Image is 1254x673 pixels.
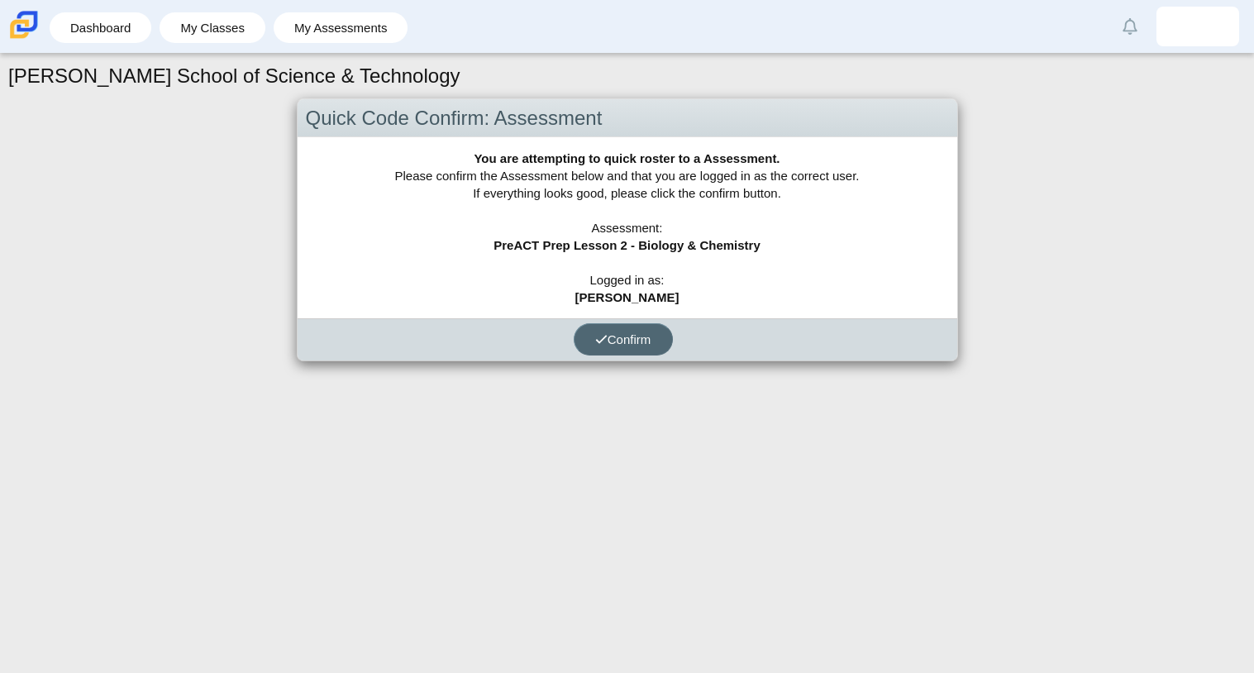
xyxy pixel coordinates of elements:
a: My Classes [168,12,257,43]
a: Dashboard [58,12,143,43]
b: PreACT Prep Lesson 2 - Biology & Chemistry [493,238,761,252]
a: Carmen School of Science & Technology [7,31,41,45]
span: Confirm [595,332,651,346]
img: briana.sotocorrea.yfSTue [1185,13,1211,40]
a: Alerts [1112,8,1148,45]
div: Please confirm the Assessment below and that you are logged in as the correct user. If everything... [298,137,957,318]
a: briana.sotocorrea.yfSTue [1156,7,1239,46]
b: [PERSON_NAME] [575,290,679,304]
div: Quick Code Confirm: Assessment [298,99,957,138]
b: You are attempting to quick roster to a Assessment. [474,151,780,165]
h1: [PERSON_NAME] School of Science & Technology [8,62,460,90]
img: Carmen School of Science & Technology [7,7,41,42]
button: Confirm [574,323,673,356]
a: My Assessments [282,12,400,43]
